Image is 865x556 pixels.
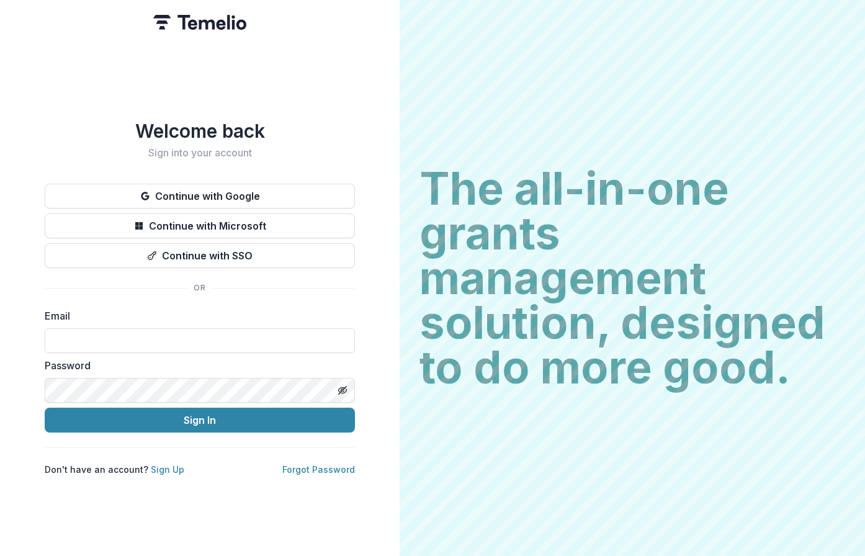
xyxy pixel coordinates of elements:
button: Continue with Google [45,184,355,208]
a: Sign Up [151,464,184,475]
h2: Sign into your account [45,147,355,159]
label: Email [45,308,347,323]
label: Password [45,358,347,373]
p: Don't have an account? [45,463,184,476]
img: Temelio [153,15,246,30]
button: Toggle password visibility [333,380,352,400]
a: Forgot Password [282,464,355,475]
h1: Welcome back [45,120,355,142]
button: Sign In [45,408,355,433]
button: Continue with SSO [45,243,355,268]
button: Continue with Microsoft [45,213,355,238]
